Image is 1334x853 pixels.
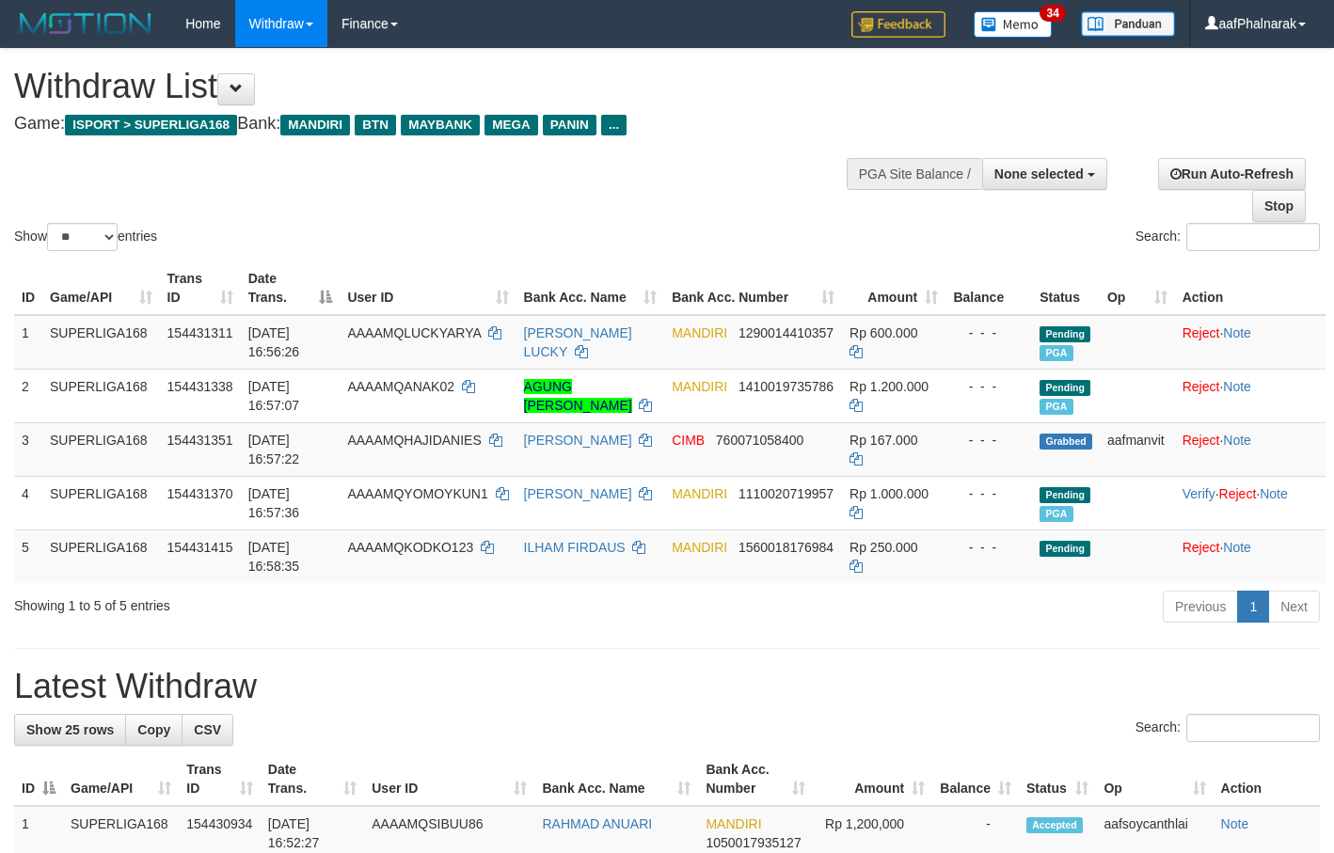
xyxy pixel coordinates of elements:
span: [DATE] 16:58:35 [248,540,300,574]
label: Search: [1135,714,1320,742]
td: 3 [14,422,42,476]
span: [DATE] 16:56:26 [248,325,300,359]
span: AAAAMQKODKO123 [347,540,473,555]
span: 154431370 [167,486,233,501]
span: Rp 250.000 [850,540,917,555]
a: Note [1223,540,1251,555]
a: Note [1223,433,1251,448]
span: BTN [355,115,396,135]
td: · [1175,369,1326,422]
th: Date Trans.: activate to sort column ascending [261,752,364,806]
span: Marked by aafsoycanthlai [1040,506,1072,522]
th: Bank Acc. Name: activate to sort column ascending [534,752,698,806]
div: PGA Site Balance / [847,158,982,190]
th: Status [1032,261,1100,315]
th: Amount: activate to sort column ascending [813,752,932,806]
td: 4 [14,476,42,529]
th: Action [1214,752,1320,806]
td: SUPERLIGA168 [42,529,160,583]
label: Show entries [14,223,157,251]
span: [DATE] 16:57:22 [248,433,300,466]
td: aafmanvit [1100,422,1175,476]
span: Show 25 rows [26,722,114,737]
th: Op: activate to sort column ascending [1100,261,1175,315]
span: Pending [1040,541,1090,557]
span: Copy 1110020719957 to clipboard [738,486,834,501]
a: Note [1223,379,1251,394]
span: Marked by aafsoycanthlai [1040,399,1072,415]
span: Copy 760071058400 to clipboard [716,433,803,448]
th: Game/API: activate to sort column ascending [63,752,179,806]
span: Pending [1040,380,1090,396]
span: Copy 1560018176984 to clipboard [738,540,834,555]
div: - - - [953,538,1024,557]
h4: Game: Bank: [14,115,870,134]
span: [DATE] 16:57:36 [248,486,300,520]
div: - - - [953,484,1024,503]
span: None selected [994,166,1084,182]
div: - - - [953,324,1024,342]
a: 1 [1237,591,1269,623]
span: [DATE] 16:57:07 [248,379,300,413]
span: Pending [1040,326,1090,342]
a: Show 25 rows [14,714,126,746]
span: MAYBANK [401,115,480,135]
a: Note [1221,816,1249,831]
td: SUPERLIGA168 [42,369,160,422]
span: AAAAMQHAJIDANIES [347,433,481,448]
th: User ID: activate to sort column ascending [340,261,516,315]
h1: Withdraw List [14,68,870,105]
div: - - - [953,377,1024,396]
div: - - - [953,431,1024,450]
span: Copy [137,722,170,737]
td: · [1175,529,1326,583]
td: 5 [14,529,42,583]
span: MANDIRI [672,486,727,501]
a: Next [1268,591,1320,623]
select: Showentries [47,223,118,251]
th: Date Trans.: activate to sort column descending [241,261,341,315]
a: ILHAM FIRDAUS [524,540,626,555]
td: · [1175,315,1326,370]
button: None selected [982,158,1107,190]
span: Rp 167.000 [850,433,917,448]
span: Copy 1410019735786 to clipboard [738,379,834,394]
span: AAAAMQANAK02 [347,379,454,394]
span: Grabbed [1040,434,1092,450]
a: [PERSON_NAME] [524,486,632,501]
span: MEGA [484,115,538,135]
a: Verify [1183,486,1215,501]
span: 34 [1040,5,1065,22]
span: Pending [1040,487,1090,503]
td: · [1175,422,1326,476]
th: Game/API: activate to sort column ascending [42,261,160,315]
span: MANDIRI [672,325,727,340]
img: MOTION_logo.png [14,9,157,38]
span: Marked by aafsoycanthlai [1040,345,1072,361]
th: Amount: activate to sort column ascending [842,261,945,315]
a: Note [1260,486,1288,501]
span: 154431311 [167,325,233,340]
a: AGUNG [PERSON_NAME] [524,379,632,413]
a: Stop [1252,190,1306,222]
span: ISPORT > SUPERLIGA168 [65,115,237,135]
span: Copy 1290014410357 to clipboard [738,325,834,340]
a: Reject [1183,379,1220,394]
span: Accepted [1026,817,1083,833]
a: Reject [1219,486,1257,501]
a: Reject [1183,433,1220,448]
th: User ID: activate to sort column ascending [364,752,534,806]
th: Trans ID: activate to sort column ascending [179,752,261,806]
td: · · [1175,476,1326,529]
a: Reject [1183,540,1220,555]
th: Bank Acc. Number: activate to sort column ascending [664,261,842,315]
span: Copy 1050017935127 to clipboard [706,835,801,850]
a: [PERSON_NAME] LUCKY [524,325,632,359]
img: Feedback.jpg [851,11,945,38]
span: 154431415 [167,540,233,555]
input: Search: [1186,223,1320,251]
span: ... [601,115,627,135]
span: 154431351 [167,433,233,448]
img: panduan.png [1081,11,1175,37]
a: [PERSON_NAME] [524,433,632,448]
